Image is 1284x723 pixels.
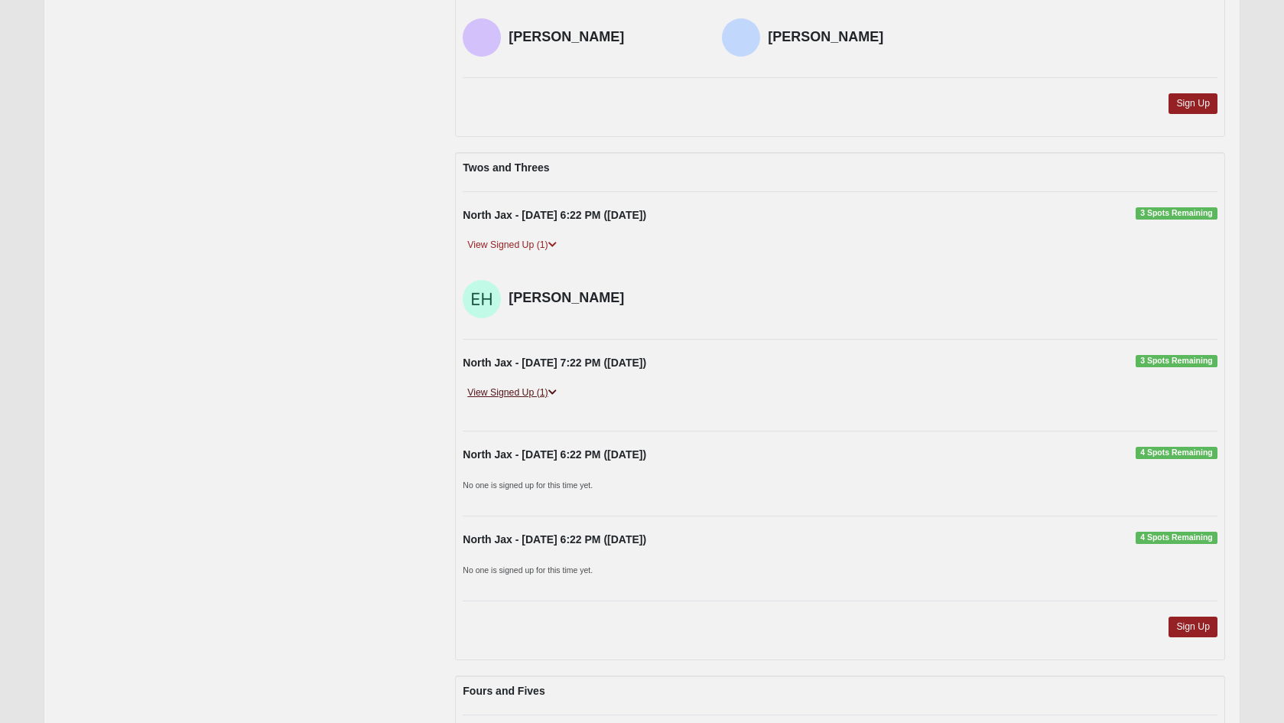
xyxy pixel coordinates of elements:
[463,480,593,490] small: No one is signed up for this time yet.
[1136,355,1217,367] span: 3 Spots Remaining
[509,290,699,307] h4: [PERSON_NAME]
[463,448,646,461] strong: North Jax - [DATE] 6:22 PM ([DATE])
[463,161,549,174] strong: Twos and Threes
[1169,617,1217,637] a: Sign Up
[722,18,760,57] img: Rhonda Wynne
[463,18,501,57] img: Raeann Richardson
[1169,93,1217,114] a: Sign Up
[463,385,561,401] a: View Signed Up (1)
[1136,207,1217,220] span: 3 Spots Remaining
[463,209,646,221] strong: North Jax - [DATE] 6:22 PM ([DATE])
[463,357,646,369] strong: North Jax - [DATE] 7:22 PM ([DATE])
[463,237,561,253] a: View Signed Up (1)
[1136,532,1217,544] span: 4 Spots Remaining
[768,29,958,46] h4: [PERSON_NAME]
[463,685,544,697] strong: Fours and Fives
[463,533,646,546] strong: North Jax - [DATE] 6:22 PM ([DATE])
[509,29,699,46] h4: [PERSON_NAME]
[463,565,593,575] small: No one is signed up for this time yet.
[463,280,501,318] img: Elizabeth Heinlein
[1136,447,1217,459] span: 4 Spots Remaining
